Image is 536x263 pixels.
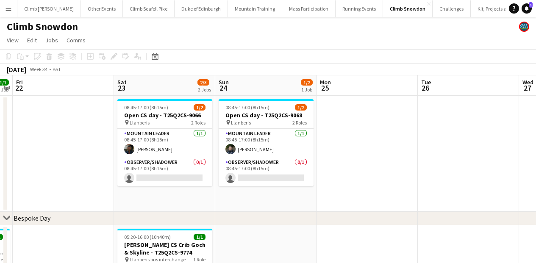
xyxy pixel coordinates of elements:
[301,79,313,86] span: 1/2
[420,83,431,93] span: 26
[3,35,22,46] a: View
[130,256,186,263] span: Llanberis bus interchange
[194,104,206,111] span: 1/2
[124,234,171,240] span: 05:20-16:00 (10h40m)
[124,104,168,111] span: 08:45-17:00 (8h15m)
[63,35,89,46] a: Comms
[16,78,23,86] span: Fri
[117,158,212,186] app-card-role: Observer/Shadower0/108:45-17:00 (8h15m)
[15,83,23,93] span: 22
[522,78,533,86] span: Wed
[7,36,19,44] span: View
[130,119,150,126] span: Llanberis
[175,0,228,17] button: Duke of Edinburgh
[198,86,211,93] div: 2 Jobs
[319,83,331,93] span: 25
[292,119,307,126] span: 2 Roles
[320,78,331,86] span: Mon
[53,66,61,72] div: BST
[219,129,314,158] app-card-role: Mountain Leader1/108:45-17:00 (8h15m)[PERSON_NAME]
[219,78,229,86] span: Sun
[217,83,229,93] span: 24
[471,0,533,17] button: Kit, Projects and Office
[529,2,533,8] span: 1
[336,0,383,17] button: Running Events
[17,0,81,17] button: Climb [PERSON_NAME]
[117,241,212,256] h3: [PERSON_NAME] CS Crib Goch & Skyline - T25Q2CS-9774
[191,119,206,126] span: 2 Roles
[519,22,529,32] app-user-avatar: Staff RAW Adventures
[116,83,127,93] span: 23
[522,3,532,14] a: 1
[42,35,61,46] a: Jobs
[193,256,206,263] span: 1 Role
[45,36,58,44] span: Jobs
[117,111,212,119] h3: Open CS day - T25Q2CS-9066
[24,35,40,46] a: Edit
[219,111,314,119] h3: Open CS day - T25Q2CS-9068
[225,104,269,111] span: 08:45-17:00 (8h15m)
[117,78,127,86] span: Sat
[521,83,533,93] span: 27
[295,104,307,111] span: 1/2
[231,119,251,126] span: Llanberis
[7,65,26,74] div: [DATE]
[383,0,433,17] button: Climb Snowdon
[219,99,314,186] app-job-card: 08:45-17:00 (8h15m)1/2Open CS day - T25Q2CS-9068 Llanberis2 RolesMountain Leader1/108:45-17:00 (8...
[228,0,282,17] button: Mountain Training
[117,129,212,158] app-card-role: Mountain Leader1/108:45-17:00 (8h15m)[PERSON_NAME]
[197,79,209,86] span: 2/3
[27,36,37,44] span: Edit
[194,234,206,240] span: 1/1
[117,99,212,186] app-job-card: 08:45-17:00 (8h15m)1/2Open CS day - T25Q2CS-9066 Llanberis2 RolesMountain Leader1/108:45-17:00 (8...
[81,0,123,17] button: Other Events
[433,0,471,17] button: Challenges
[123,0,175,17] button: Climb Scafell Pike
[67,36,86,44] span: Comms
[301,86,312,93] div: 1 Job
[219,158,314,186] app-card-role: Observer/Shadower0/108:45-17:00 (8h15m)
[14,214,50,222] div: Bespoke Day
[282,0,336,17] button: Mass Participation
[421,78,431,86] span: Tue
[28,66,49,72] span: Week 34
[7,20,78,33] h1: Climb Snowdon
